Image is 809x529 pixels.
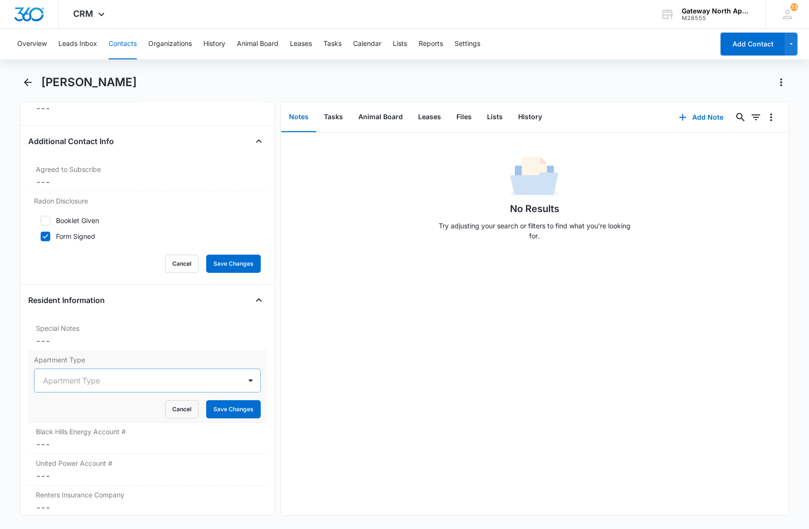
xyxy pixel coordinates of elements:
button: Tasks [316,102,351,132]
dd: --- [36,335,258,347]
button: Organizations [148,29,192,59]
button: Tasks [323,29,342,59]
img: No Data [510,154,558,202]
label: Apartment Type [34,355,260,365]
h4: Additional Contact Info [28,135,114,147]
label: Agreed to Subscribe [36,164,258,174]
button: History [510,102,550,132]
dd: --- [36,176,258,188]
button: Settings [454,29,480,59]
button: Overview [17,29,47,59]
h1: [PERSON_NAME] [41,75,137,90]
label: Special Notes [36,323,258,333]
div: account id [682,15,752,22]
label: Renters Insurance Company [36,490,258,500]
button: Overflow Menu [764,110,779,125]
label: Black Hills Energy Account # [36,427,258,437]
button: Notes [281,102,316,132]
button: Lists [393,29,407,59]
button: Save Changes [206,400,261,418]
button: Add Contact [720,33,785,56]
button: Back [20,75,35,90]
label: United Power Account # [36,458,258,468]
div: Additional Email--- [28,87,266,118]
label: Radon Disclosure [34,196,260,206]
div: Special Notes--- [28,319,266,351]
button: Close [251,134,266,149]
dd: --- [36,102,258,114]
span: CRM [73,9,93,19]
dd: --- [36,470,258,482]
div: Booklet Given [56,215,99,225]
dd: --- [36,502,258,513]
button: Leases [290,29,312,59]
button: Leads Inbox [58,29,97,59]
div: account name [682,7,752,15]
button: Cancel [165,255,199,273]
div: Renters Insurance Company--- [28,486,266,518]
div: notifications count [790,3,798,11]
button: Search... [733,110,748,125]
button: Actions [774,75,789,90]
p: Try adjusting your search or filters to find what you’re looking for. [434,221,635,241]
button: History [203,29,225,59]
h4: Resident Information [28,294,105,306]
button: Close [251,293,266,308]
button: Files [449,102,479,132]
button: Leases [410,102,449,132]
button: Animal Board [237,29,278,59]
button: Save Changes [206,255,261,273]
button: Calendar [353,29,381,59]
button: Reports [419,29,443,59]
button: Contacts [109,29,137,59]
h1: No Results [510,202,559,216]
button: Lists [479,102,510,132]
div: Form Signed [56,231,95,241]
dd: --- [36,439,258,450]
button: Add Note [669,106,733,129]
button: Filters [748,110,764,125]
button: Animal Board [351,102,410,132]
div: Agreed to Subscribe--- [28,160,266,192]
div: Black Hills Energy Account #--- [28,423,266,454]
span: 73 [790,3,798,11]
button: Cancel [165,400,199,418]
div: United Power Account #--- [28,454,266,486]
